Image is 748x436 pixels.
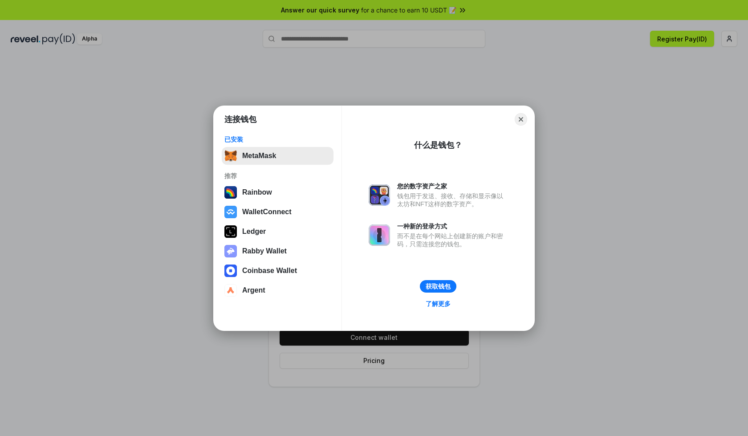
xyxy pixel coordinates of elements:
[224,135,331,143] div: 已安装
[242,247,287,255] div: Rabby Wallet
[420,280,456,293] button: 获取钱包
[224,284,237,297] img: svg+xml,%3Csvg%20width%3D%2228%22%20height%3D%2228%22%20viewBox%3D%220%200%2028%2028%22%20fill%3D...
[224,114,256,125] h1: 连接钱包
[222,242,333,260] button: Rabby Wallet
[397,222,508,230] div: 一种新的登录方式
[224,172,331,180] div: 推荐
[242,228,266,236] div: Ledger
[222,262,333,280] button: Coinbase Wallet
[222,281,333,299] button: Argent
[414,140,462,151] div: 什么是钱包？
[397,192,508,208] div: 钱包用于发送、接收、存储和显示像以太坊和NFT这样的数字资产。
[242,208,292,216] div: WalletConnect
[224,186,237,199] img: svg+xml,%3Csvg%20width%3D%22120%22%20height%3D%22120%22%20viewBox%3D%220%200%20120%20120%22%20fil...
[222,183,333,201] button: Rainbow
[242,286,265,294] div: Argent
[242,188,272,196] div: Rainbow
[224,206,237,218] img: svg+xml,%3Csvg%20width%3D%2228%22%20height%3D%2228%22%20viewBox%3D%220%200%2028%2028%22%20fill%3D...
[426,300,451,308] div: 了解更多
[222,223,333,240] button: Ledger
[242,267,297,275] div: Coinbase Wallet
[369,184,390,206] img: svg+xml,%3Csvg%20xmlns%3D%22http%3A%2F%2Fwww.w3.org%2F2000%2Fsvg%22%20fill%3D%22none%22%20viewBox...
[222,147,333,165] button: MetaMask
[420,298,456,310] a: 了解更多
[242,152,276,160] div: MetaMask
[222,203,333,221] button: WalletConnect
[369,224,390,246] img: svg+xml,%3Csvg%20xmlns%3D%22http%3A%2F%2Fwww.w3.org%2F2000%2Fsvg%22%20fill%3D%22none%22%20viewBox...
[397,232,508,248] div: 而不是在每个网站上创建新的账户和密码，只需连接您的钱包。
[224,245,237,257] img: svg+xml,%3Csvg%20xmlns%3D%22http%3A%2F%2Fwww.w3.org%2F2000%2Fsvg%22%20fill%3D%22none%22%20viewBox...
[224,265,237,277] img: svg+xml,%3Csvg%20width%3D%2228%22%20height%3D%2228%22%20viewBox%3D%220%200%2028%2028%22%20fill%3D...
[224,150,237,162] img: svg+xml,%3Csvg%20fill%3D%22none%22%20height%3D%2233%22%20viewBox%3D%220%200%2035%2033%22%20width%...
[397,182,508,190] div: 您的数字资产之家
[224,225,237,238] img: svg+xml,%3Csvg%20xmlns%3D%22http%3A%2F%2Fwww.w3.org%2F2000%2Fsvg%22%20width%3D%2228%22%20height%3...
[426,282,451,290] div: 获取钱包
[515,113,527,126] button: Close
